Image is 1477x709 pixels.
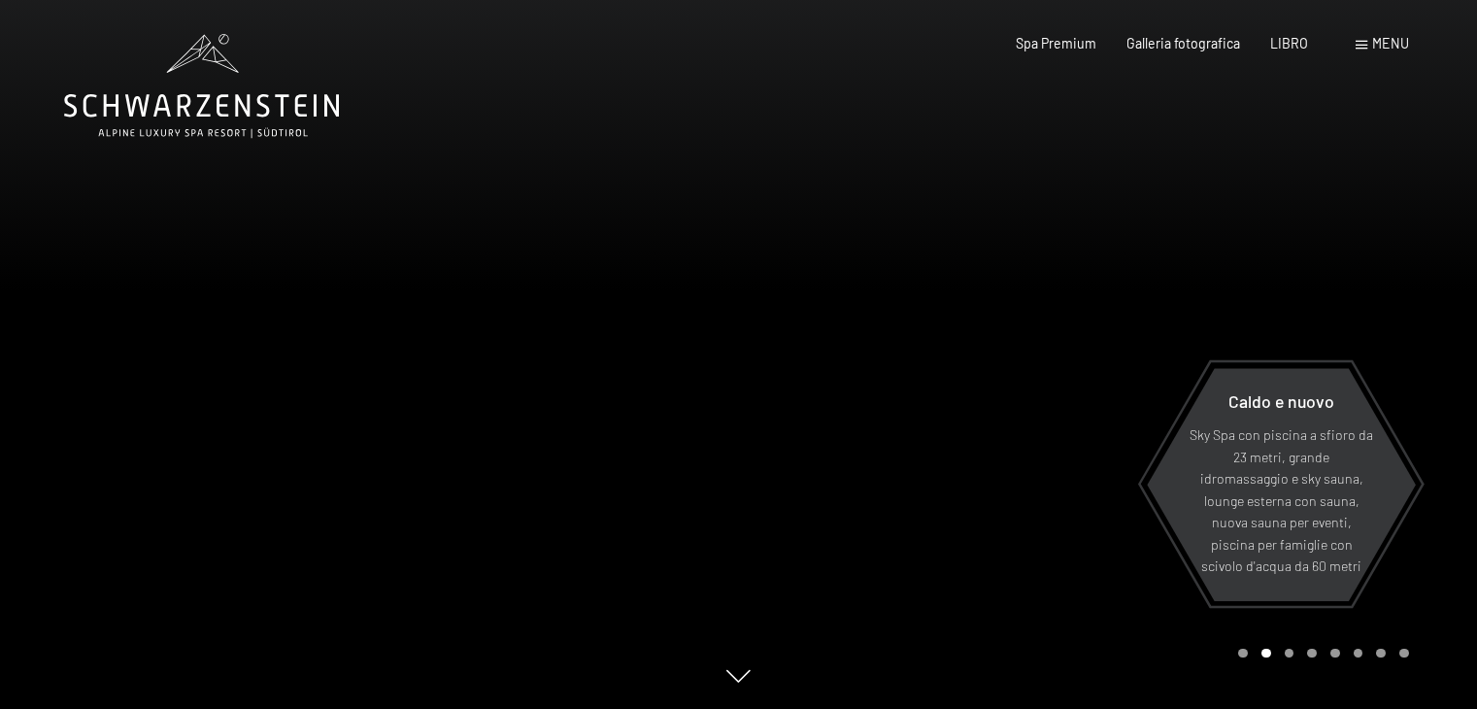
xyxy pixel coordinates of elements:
div: Pagina 4 del carosello [1307,649,1317,658]
div: Pagina carosello 1 [1238,649,1248,658]
a: Spa Premium [1016,35,1096,51]
div: Pagina 3 della giostra [1285,649,1294,658]
a: Caldo e nuovo Sky Spa con piscina a sfioro da 23 metri, grande idromassaggio e sky sauna, lounge ... [1146,367,1417,602]
div: Pagina 6 della giostra [1354,649,1363,658]
font: menu [1372,35,1409,51]
font: Caldo e nuovo [1228,390,1334,412]
div: Pagina Carosello 2 (Diapositiva corrente) [1261,649,1271,658]
a: LIBRO [1270,35,1308,51]
font: Sky Spa con piscina a sfioro da 23 metri, grande idromassaggio e sky sauna, lounge esterna con sa... [1190,426,1373,574]
div: Pagina 8 della giostra [1399,649,1409,658]
a: Galleria fotografica [1126,35,1240,51]
div: Pagina 5 della giostra [1330,649,1340,658]
div: Paginazione carosello [1231,649,1408,658]
div: Carosello Pagina 7 [1376,649,1386,658]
